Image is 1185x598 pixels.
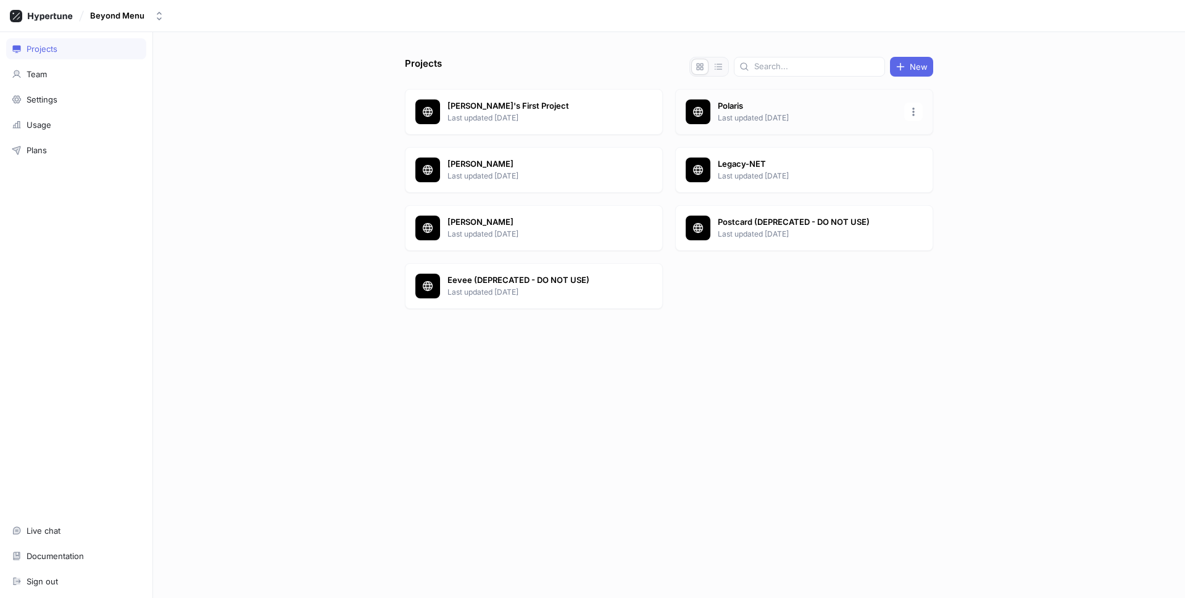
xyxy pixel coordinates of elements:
p: Last updated [DATE] [447,112,626,124]
a: Projects [6,38,146,59]
span: New [910,63,928,70]
a: Usage [6,114,146,135]
p: Last updated [DATE] [718,229,897,240]
p: [PERSON_NAME] [447,216,626,229]
div: Live chat [27,526,60,536]
p: Postcard (DEPRECATED - DO NOT USE) [718,216,897,229]
div: Beyond Menu [90,11,144,21]
a: Plans [6,140,146,161]
div: Team [27,69,47,79]
div: Usage [27,120,51,130]
a: Documentation [6,545,146,566]
div: Plans [27,145,47,155]
p: [PERSON_NAME] [447,158,626,171]
p: Last updated [DATE] [718,112,897,124]
p: Last updated [DATE] [718,171,897,182]
p: Polaris [718,100,897,112]
a: Team [6,64,146,85]
div: Sign out [27,576,58,586]
p: Last updated [DATE] [447,171,626,182]
button: Beyond Menu [85,6,169,26]
a: Settings [6,89,146,110]
button: New [890,57,933,77]
p: Eevee (DEPRECATED - DO NOT USE) [447,274,626,287]
input: Search... [754,61,879,73]
div: Documentation [27,551,84,561]
div: Settings [27,95,57,104]
p: Projects [405,57,442,77]
p: [PERSON_NAME]'s First Project [447,100,626,112]
p: Last updated [DATE] [447,287,626,298]
p: Legacy-NET [718,158,897,171]
p: Last updated [DATE] [447,229,626,240]
div: Projects [27,44,57,54]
